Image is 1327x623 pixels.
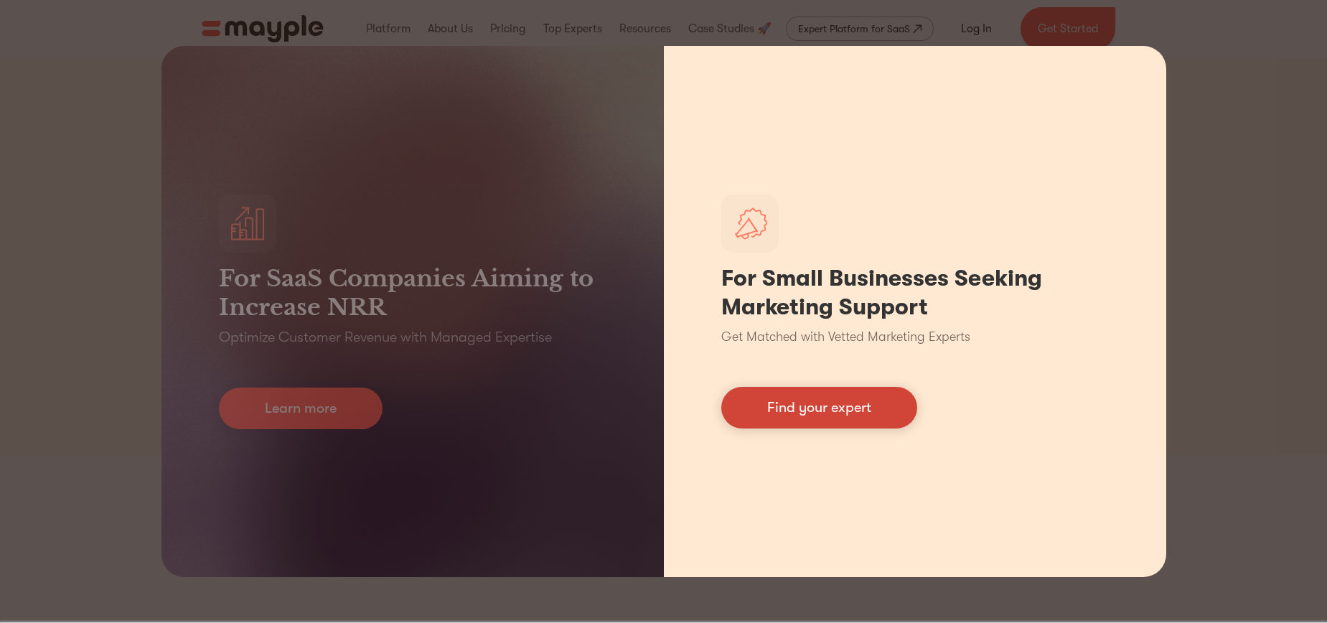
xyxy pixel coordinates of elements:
h3: For SaaS Companies Aiming to Increase NRR [219,264,606,322]
a: Find your expert [721,387,917,428]
h1: For Small Businesses Seeking Marketing Support [721,264,1109,322]
a: Learn more [219,388,383,429]
p: Optimize Customer Revenue with Managed Expertise [219,327,552,347]
p: Get Matched with Vetted Marketing Experts [721,327,970,347]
